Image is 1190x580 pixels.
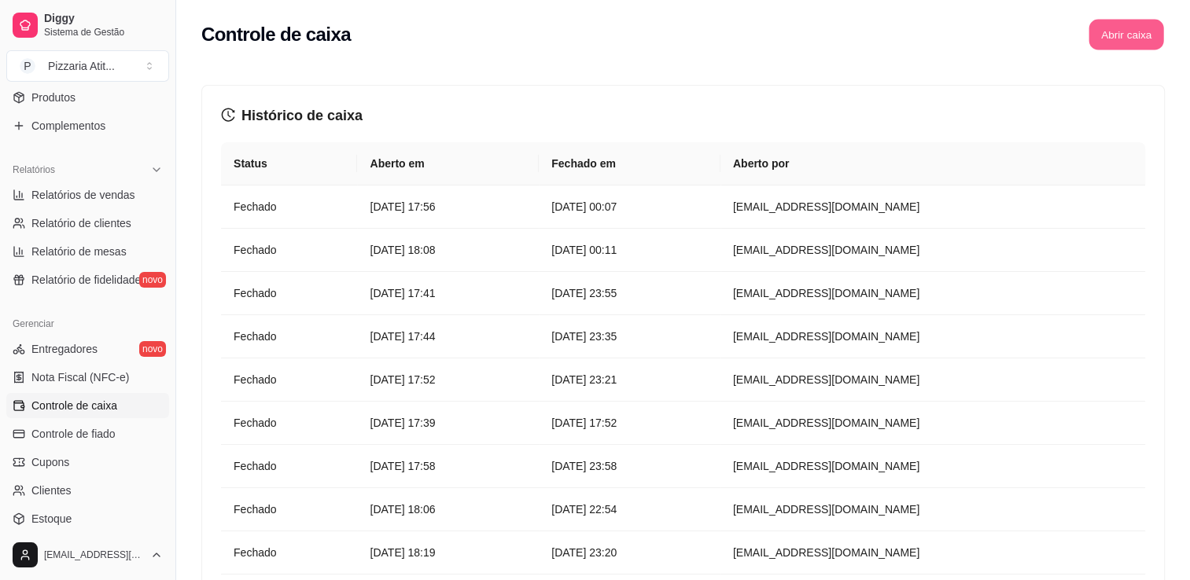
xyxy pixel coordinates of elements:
[31,90,76,105] span: Produtos
[370,501,526,518] article: [DATE] 18:06
[720,315,1145,358] td: [EMAIL_ADDRESS][DOMAIN_NAME]
[13,163,55,176] span: Relatórios
[234,328,344,345] article: Fechado
[370,371,526,388] article: [DATE] 17:52
[31,341,98,357] span: Entregadores
[44,26,163,39] span: Sistema de Gestão
[720,229,1145,272] td: [EMAIL_ADDRESS][DOMAIN_NAME]
[720,402,1145,445] td: [EMAIL_ADDRESS][DOMAIN_NAME]
[551,241,708,259] article: [DATE] 00:11
[31,272,141,288] span: Relatório de fidelidade
[551,328,708,345] article: [DATE] 23:35
[551,371,708,388] article: [DATE] 23:21
[234,544,344,561] article: Fechado
[6,421,169,446] a: Controle de fiado
[31,426,116,442] span: Controle de fiado
[720,142,1145,185] th: Aberto por
[6,211,169,236] a: Relatório de clientes
[6,336,169,362] a: Entregadoresnovo
[720,488,1145,531] td: [EMAIL_ADDRESS][DOMAIN_NAME]
[6,365,169,390] a: Nota Fiscal (NFC-e)
[234,371,344,388] article: Fechado
[539,142,720,185] th: Fechado em
[370,414,526,431] article: [DATE] 17:39
[6,450,169,475] a: Cupons
[551,414,708,431] article: [DATE] 17:52
[6,536,169,574] button: [EMAIL_ADDRESS][DOMAIN_NAME]
[551,198,708,215] article: [DATE] 00:07
[720,185,1145,229] td: [EMAIL_ADDRESS][DOMAIN_NAME]
[31,215,131,231] span: Relatório de clientes
[31,187,135,203] span: Relatórios de vendas
[370,328,526,345] article: [DATE] 17:44
[551,501,708,518] article: [DATE] 22:54
[6,50,169,82] button: Select a team
[31,511,72,527] span: Estoque
[551,284,708,302] article: [DATE] 23:55
[6,182,169,207] a: Relatórios de vendas
[31,118,105,134] span: Complementos
[31,369,129,385] span: Nota Fiscal (NFC-e)
[6,239,169,264] a: Relatório de mesas
[370,284,526,302] article: [DATE] 17:41
[31,244,127,259] span: Relatório de mesas
[234,198,344,215] article: Fechado
[6,506,169,531] a: Estoque
[221,142,357,185] th: Status
[6,311,169,336] div: Gerenciar
[6,85,169,110] a: Produtos
[370,241,526,259] article: [DATE] 18:08
[44,12,163,26] span: Diggy
[6,478,169,503] a: Clientes
[44,549,144,561] span: [EMAIL_ADDRESS][DOMAIN_NAME]
[234,284,344,302] article: Fechado
[234,501,344,518] article: Fechado
[221,105,1145,127] h3: Histórico de caixa
[720,358,1145,402] td: [EMAIL_ADDRESS][DOMAIN_NAME]
[20,58,35,74] span: P
[31,483,72,498] span: Clientes
[370,198,526,215] article: [DATE] 17:56
[31,398,117,413] span: Controle de caixa
[1089,20,1163,50] button: Abrir caixa
[221,108,235,122] span: history
[6,393,169,418] a: Controle de caixa
[234,457,344,475] article: Fechado
[720,445,1145,488] td: [EMAIL_ADDRESS][DOMAIN_NAME]
[720,531,1145,574] td: [EMAIL_ADDRESS][DOMAIN_NAME]
[6,6,169,44] a: DiggySistema de Gestão
[370,457,526,475] article: [DATE] 17:58
[48,58,115,74] div: Pizzaria Atit ...
[31,454,69,470] span: Cupons
[6,113,169,138] a: Complementos
[551,544,708,561] article: [DATE] 23:20
[6,267,169,292] a: Relatório de fidelidadenovo
[720,272,1145,315] td: [EMAIL_ADDRESS][DOMAIN_NAME]
[370,544,526,561] article: [DATE] 18:19
[234,414,344,431] article: Fechado
[234,241,344,259] article: Fechado
[357,142,539,185] th: Aberto em
[201,22,351,47] h2: Controle de caixa
[551,457,708,475] article: [DATE] 23:58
